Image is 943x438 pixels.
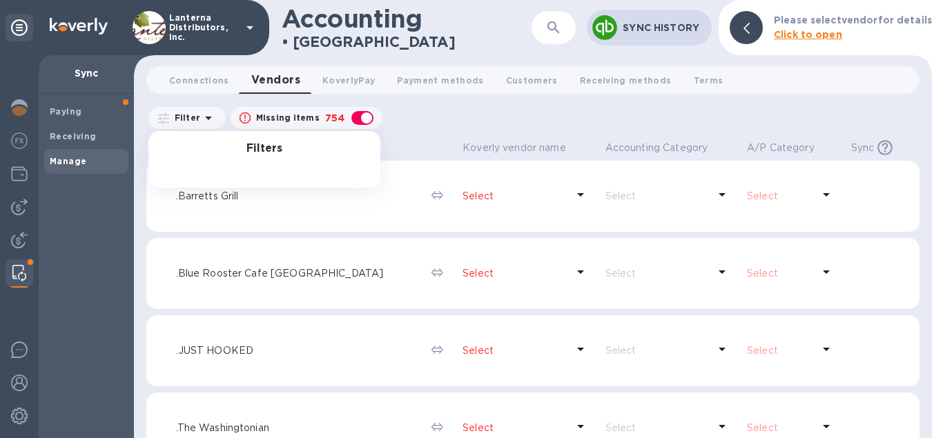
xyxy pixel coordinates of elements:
[463,141,566,155] p: Koverly vendor name
[580,73,672,88] span: Receiving methods
[176,189,420,203] p: .Barretts Grill
[463,141,584,155] span: Koverly vendor name
[322,73,375,88] span: KoverlyPay
[11,166,28,182] img: Wallets
[256,112,320,124] p: Missing items
[282,33,456,50] h2: • [GEOGRAPHIC_DATA]
[463,189,567,203] p: Select
[747,344,813,358] p: Select
[50,131,97,141] b: Receiving
[169,112,200,123] p: Filter
[463,266,567,281] p: Select
[397,73,483,88] span: Payment methods
[605,189,708,203] p: Select
[325,111,344,126] p: 754
[463,344,567,358] p: Select
[50,106,81,117] b: Paying
[251,70,300,90] span: Vendors
[605,421,708,435] p: Select
[747,421,813,435] p: Select
[50,66,123,80] p: Sync
[176,344,420,358] p: .JUST HOOKED
[231,107,382,129] button: Missing items754
[463,421,567,435] p: Select
[747,141,833,155] span: A/P Category
[747,189,813,203] p: Select
[747,141,815,155] p: A/P Category
[148,142,380,155] h3: Filters
[176,266,420,281] p: .Blue Rooster Cafe [GEOGRAPHIC_DATA]
[747,266,813,281] p: Select
[11,132,28,149] img: Foreign exchange
[169,13,238,42] p: Lanterna Distributors, Inc.
[605,344,708,358] p: Select
[774,29,842,40] b: Click to open
[50,156,86,166] b: Manage
[605,141,708,155] p: Accounting Category
[851,141,875,155] p: Sync
[874,372,943,438] iframe: Chat Widget
[282,4,422,33] h1: Accounting
[506,73,558,88] span: Customers
[694,73,723,88] span: Terms
[774,14,932,26] b: Please select vendor for details
[623,21,701,34] p: Sync History
[605,266,708,281] p: Select
[605,141,726,155] span: Accounting Category
[169,73,229,88] span: Connections
[851,141,909,155] span: Sync
[50,18,108,34] img: Logo
[176,421,420,435] p: .The Washingtonian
